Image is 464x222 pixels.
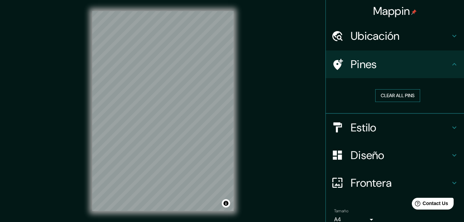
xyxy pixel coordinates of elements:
font: Mappin [373,4,410,18]
h4: Frontera [351,176,450,190]
font: Clear all pins [381,91,415,100]
div: Diseño [326,141,464,169]
h4: Ubicación [351,29,450,43]
h4: Estilo [351,121,450,135]
button: Alternar atribución [222,199,230,207]
div: Ubicación [326,22,464,50]
img: pin-icon.png [411,9,417,15]
div: Frontera [326,169,464,197]
h4: Diseño [351,148,450,162]
iframe: Help widget launcher [403,195,456,214]
canvas: Mapa [92,11,234,211]
button: Clear all pins [375,89,420,102]
label: Tamaño [334,208,348,214]
div: Pines [326,50,464,78]
div: Estilo [326,114,464,141]
h4: Pines [351,57,450,71]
